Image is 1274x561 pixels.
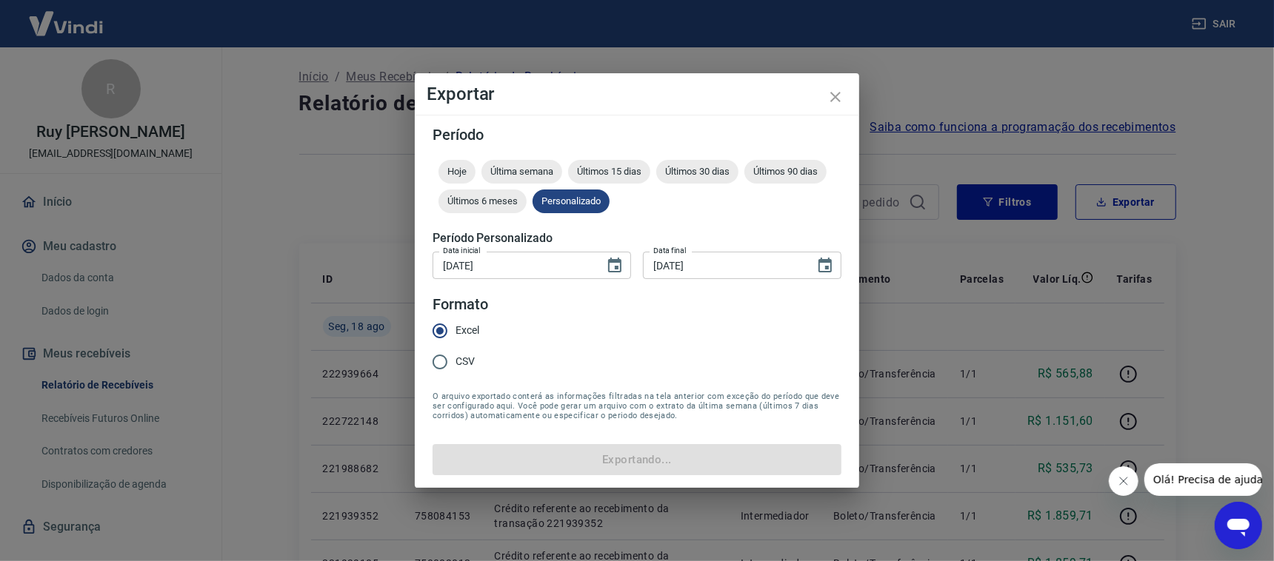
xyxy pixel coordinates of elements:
div: Hoje [438,160,476,184]
button: Choose date, selected date is 16 de ago de 2025 [600,251,630,280]
label: Data inicial [443,245,481,256]
span: Últimos 6 meses [438,195,527,206]
button: Choose date, selected date is 18 de ago de 2025 [810,251,840,280]
legend: Formato [433,294,488,315]
span: Últimos 90 dias [744,166,827,177]
span: O arquivo exportado conterá as informações filtradas na tela anterior com exceção do período que ... [433,392,841,420]
h5: Período [433,127,841,142]
span: Últimos 30 dias [656,166,738,177]
iframe: Fechar mensagem [1109,466,1138,496]
div: Últimos 6 meses [438,189,527,213]
div: Personalizado [533,189,610,213]
span: Hoje [438,166,476,177]
span: Última semana [481,166,562,177]
h5: Período Personalizado [433,231,841,246]
span: CSV [456,354,475,369]
span: Olá! Precisa de ajuda? [9,10,124,22]
div: Últimos 15 dias [568,160,650,184]
div: Últimos 90 dias [744,160,827,184]
span: Personalizado [533,195,610,206]
div: Última semana [481,160,562,184]
span: Excel [456,323,479,338]
iframe: Botão para abrir a janela de mensagens [1215,502,1262,549]
label: Data final [653,245,687,256]
iframe: Mensagem da empresa [1144,463,1262,496]
div: Últimos 30 dias [656,160,738,184]
h4: Exportar [427,85,847,103]
input: DD/MM/YYYY [433,252,594,279]
button: close [818,79,853,115]
input: DD/MM/YYYY [643,252,804,279]
span: Últimos 15 dias [568,166,650,177]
